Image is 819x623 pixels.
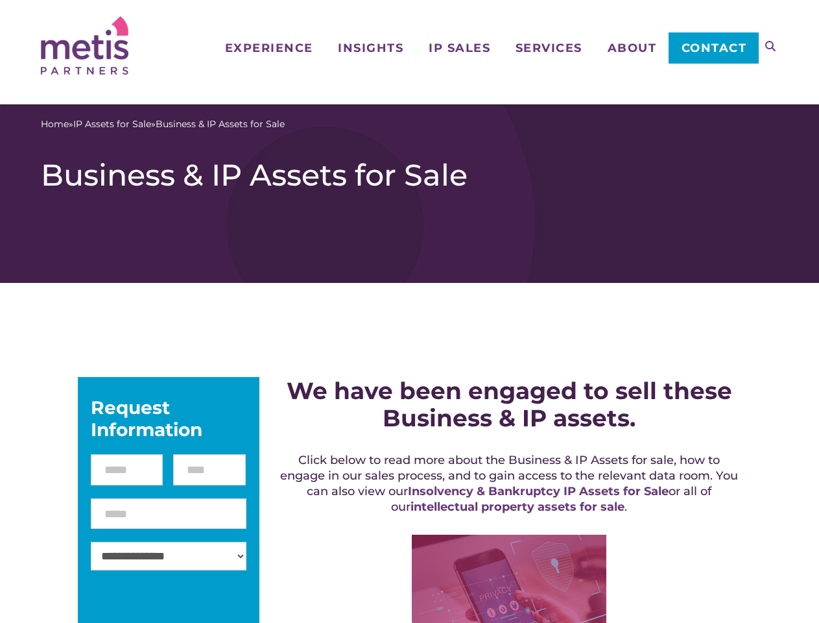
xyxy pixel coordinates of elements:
a: IP Assets for Sale [73,117,151,131]
img: Metis Partners [41,16,128,75]
span: Experience [225,42,313,54]
a: Insolvency & Bankruptcy IP Assets for Sale [408,484,669,498]
span: Business & IP Assets for Sale [156,117,285,131]
a: Contact [669,32,759,64]
h1: Business & IP Assets for Sale [41,157,778,193]
span: Insights [338,42,403,54]
strong: We have been engaged to sell these Business & IP assets. [287,376,732,432]
span: Services [516,42,582,54]
a: intellectual property assets for sale [410,500,624,514]
div: Request Information [91,397,246,441]
span: Contact [682,42,747,54]
span: » » [41,117,285,131]
a: Home [41,117,69,131]
h5: Click below to read more about the Business & IP Assets for sale, how to engage in our sales proc... [277,452,741,515]
span: IP Sales [429,42,490,54]
span: About [608,42,657,54]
